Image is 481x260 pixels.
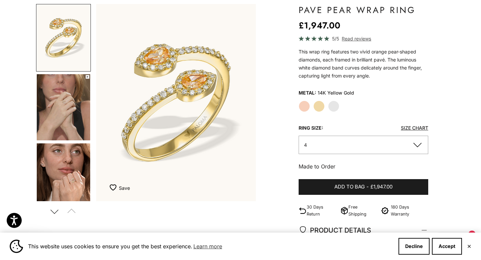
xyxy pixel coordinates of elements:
p: 180 Days Warranty [391,204,428,218]
legend: Ring size: [299,123,323,133]
span: 5/5 [332,35,339,42]
legend: Metal: [299,88,316,98]
summary: PRODUCT DETAILS [299,218,428,243]
a: Size Chart [401,125,428,131]
button: Close [467,244,471,248]
img: #YellowGold #WhiteGold #RoseGold [37,143,90,210]
variant-option-value: 14K Yellow Gold [318,88,354,98]
img: #YellowGold #WhiteGold #RoseGold [37,74,90,140]
button: Add to Wishlist [110,181,130,194]
img: #YellowGold [37,5,90,71]
p: This wrap ring features two vivid orange pear-shaped diamonds, each framed in brilliant pavé. The... [299,48,428,80]
span: Read reviews [342,35,371,42]
button: Add to bag-£1,947.00 [299,179,428,195]
div: Item 1 of 15 [96,4,256,201]
span: This website uses cookies to ensure you get the best experience. [28,241,393,251]
span: 4 [304,142,307,148]
img: Cookie banner [10,240,23,253]
a: Learn more [192,241,223,251]
button: Go to item 4 [36,74,91,141]
span: Add to bag [334,183,365,191]
button: Decline [398,238,430,255]
p: Free Shipping [348,204,376,218]
button: 4 [299,136,428,154]
button: Go to item 1 [36,4,91,72]
h1: Pave Pear Wrap Ring [299,4,428,16]
button: Accept [432,238,462,255]
button: Go to item 5 [36,143,91,210]
p: Made to Order [299,162,428,171]
a: 5/5 Read reviews [299,35,428,42]
p: 30 Days Return [307,204,338,218]
sale-price: £1,947.00 [299,19,340,32]
span: PRODUCT DETAILS [299,225,371,236]
img: #YellowGold [96,4,256,201]
span: £1,947.00 [370,183,392,191]
img: wishlist [110,184,119,191]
